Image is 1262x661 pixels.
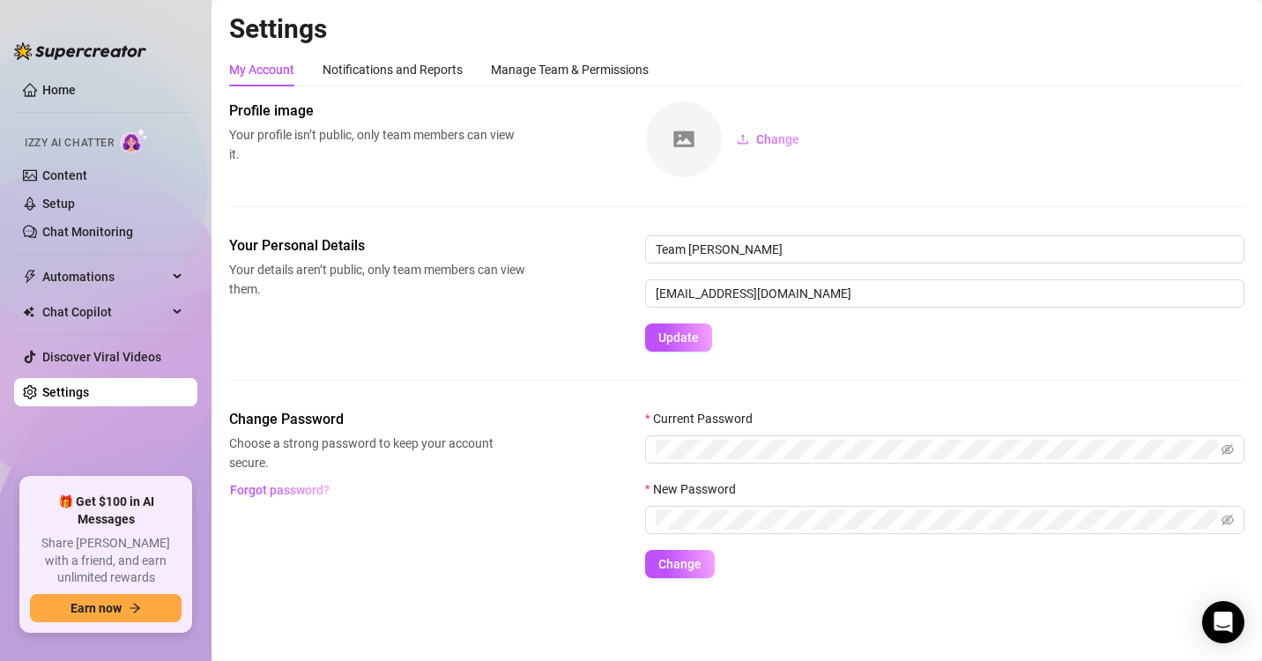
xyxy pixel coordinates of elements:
[230,483,330,497] span: Forgot password?
[42,168,87,182] a: Content
[645,235,1244,264] input: Enter name
[658,330,699,345] span: Update
[1221,443,1234,456] span: eye-invisible
[645,479,747,499] label: New Password
[229,235,525,256] span: Your Personal Details
[129,602,141,614] span: arrow-right
[42,197,75,211] a: Setup
[656,510,1218,530] input: New Password
[1221,514,1234,526] span: eye-invisible
[229,476,330,504] button: Forgot password?
[645,550,715,578] button: Change
[30,494,182,528] span: 🎁 Get $100 in AI Messages
[229,260,525,299] span: Your details aren’t public, only team members can view them.
[23,270,37,284] span: thunderbolt
[42,385,89,399] a: Settings
[121,128,148,153] img: AI Chatter
[1202,601,1244,643] div: Open Intercom Messenger
[656,440,1218,459] input: Current Password
[658,557,702,571] span: Change
[42,225,133,239] a: Chat Monitoring
[14,42,146,60] img: logo-BBDzfeDw.svg
[42,263,167,291] span: Automations
[645,323,712,352] button: Update
[25,135,114,152] span: Izzy AI Chatter
[723,125,813,153] button: Change
[323,60,463,79] div: Notifications and Reports
[229,409,525,430] span: Change Password
[42,298,167,326] span: Chat Copilot
[30,594,182,622] button: Earn nowarrow-right
[229,434,525,472] span: Choose a strong password to keep your account secure.
[737,133,749,145] span: upload
[71,601,122,615] span: Earn now
[491,60,649,79] div: Manage Team & Permissions
[646,101,722,177] img: square-placeholder.png
[645,279,1244,308] input: Enter new email
[229,100,525,122] span: Profile image
[756,132,799,146] span: Change
[229,125,525,164] span: Your profile isn’t public, only team members can view it.
[30,535,182,587] span: Share [PERSON_NAME] with a friend, and earn unlimited rewards
[42,350,161,364] a: Discover Viral Videos
[229,12,1244,46] h2: Settings
[42,83,76,97] a: Home
[23,306,34,318] img: Chat Copilot
[229,60,294,79] div: My Account
[645,409,764,428] label: Current Password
